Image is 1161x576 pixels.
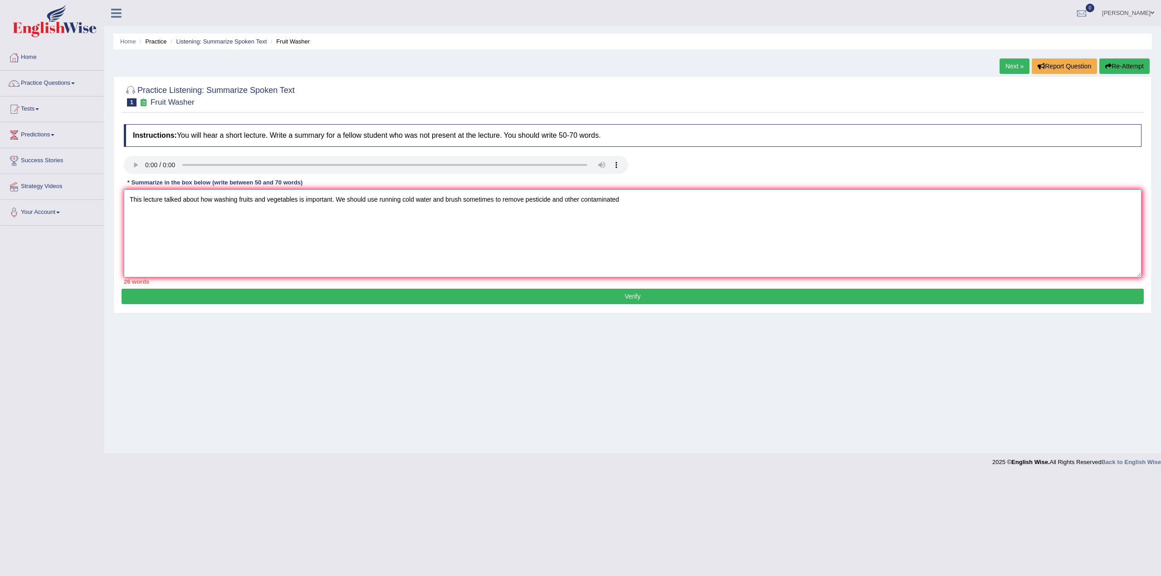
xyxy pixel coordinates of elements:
a: Home [120,38,136,45]
li: Fruit Washer [268,37,310,46]
button: Verify [122,289,1144,304]
small: Fruit Washer [151,98,195,106]
strong: English Wise. [1011,459,1049,465]
a: Back to English Wise [1102,459,1161,465]
a: Listening: Summarize Spoken Text [176,38,267,45]
a: Practice Questions [0,71,104,93]
a: Success Stories [0,148,104,171]
a: Strategy Videos [0,174,104,197]
small: Exam occurring question [139,98,148,107]
a: Predictions [0,122,104,145]
div: 2025 © All Rights Reserved [992,453,1161,466]
b: Instructions: [133,131,177,139]
a: Tests [0,97,104,119]
h2: Practice Listening: Summarize Spoken Text [124,84,295,106]
li: Practice [137,37,166,46]
div: * Summarize in the box below (write between 50 and 70 words) [124,179,306,187]
button: Report Question [1032,58,1097,74]
a: Your Account [0,200,104,223]
div: 26 words [124,277,1141,286]
button: Re-Attempt [1099,58,1150,74]
a: Next » [1000,58,1029,74]
a: Home [0,45,104,68]
span: 0 [1086,4,1095,12]
span: 1 [127,98,137,106]
h4: You will hear a short lecture. Write a summary for a fellow student who was not present at the le... [124,124,1141,147]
